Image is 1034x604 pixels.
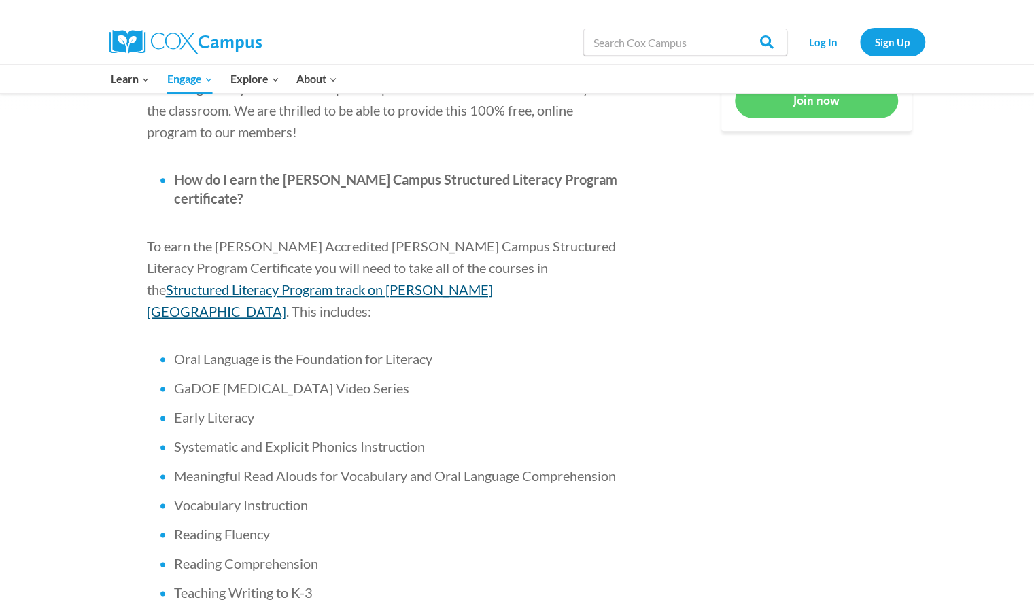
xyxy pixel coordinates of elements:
img: Cox Campus [109,30,262,54]
span: Oral Language is the Foundation for Literacy [174,351,432,367]
span: . This includes: [286,303,371,319]
button: Child menu of Learn [103,65,159,93]
a: Sign Up [860,28,925,56]
span: Reading Comprehension [174,555,318,571]
span: Reading Fluency [174,526,270,542]
a: Structured Literacy Program track on [PERSON_NAME][GEOGRAPHIC_DATA] [147,281,493,319]
span: Early Literacy [174,409,254,425]
span: Teaching Writing to K-3 [174,584,313,601]
input: Search Cox Campus [583,29,787,56]
nav: Primary Navigation [103,65,346,93]
a: Join now [735,84,898,117]
span: Vocabulary Instruction [174,497,308,513]
span: GaDOE [MEDICAL_DATA] Video Series [174,380,409,396]
span: To earn the [PERSON_NAME] Accredited [PERSON_NAME] Campus Structured Literacy Program Certificate... [147,238,616,298]
span: Meaningful Read Alouds for Vocabulary and Oral Language Comprehension [174,467,616,484]
a: Log In [794,28,853,56]
button: Child menu of About [288,65,346,93]
nav: Secondary Navigation [794,28,925,56]
button: Child menu of Explore [222,65,288,93]
button: Child menu of Engage [158,65,222,93]
span: How do I earn the [PERSON_NAME] Campus Structured Literacy Program certificate? [174,171,617,207]
span: Systematic and Explicit Phonics Instruction [174,438,425,455]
